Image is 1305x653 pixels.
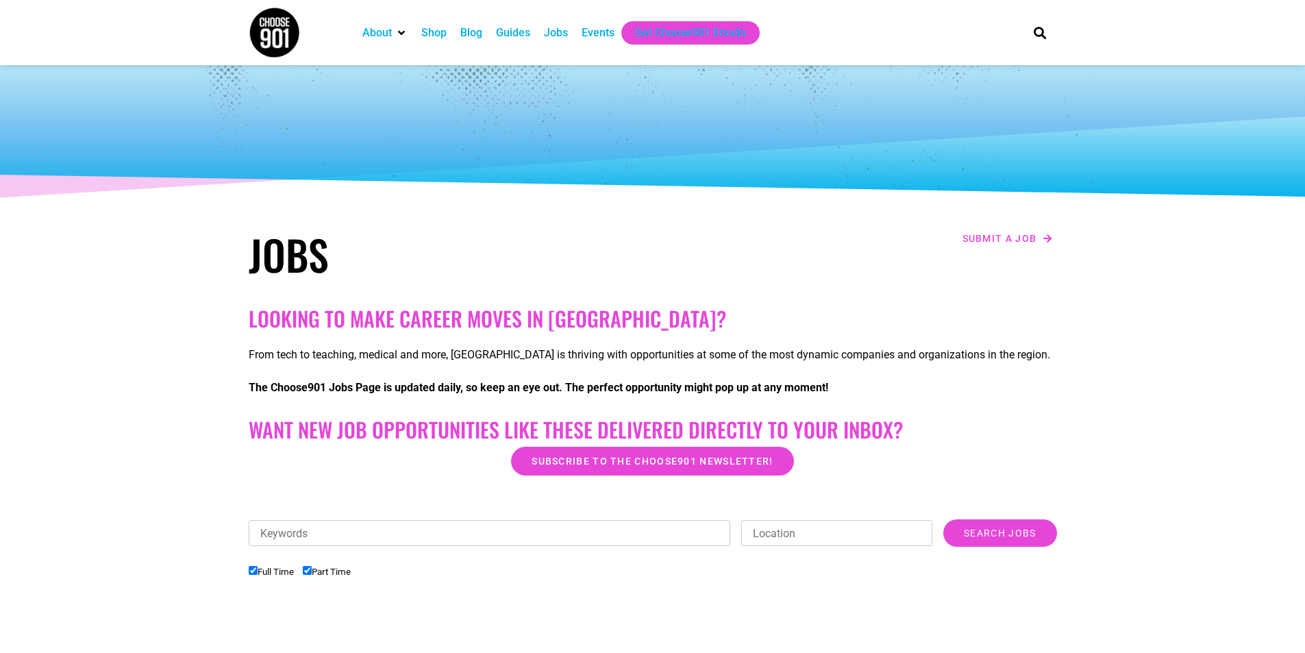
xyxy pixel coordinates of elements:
[249,230,646,279] h1: Jobs
[303,567,351,577] label: Part Time
[362,25,392,41] a: About
[421,25,447,41] a: Shop
[1028,21,1051,44] div: Search
[511,447,793,476] a: Subscribe to the Choose901 newsletter!
[544,25,568,41] a: Jobs
[249,417,1057,442] h2: Want New Job Opportunities like these Delivered Directly to your Inbox?
[249,306,1057,331] h2: Looking to make career moves in [GEOGRAPHIC_DATA]?
[303,566,312,575] input: Part Time
[496,25,530,41] a: Guides
[635,25,746,41] a: Get Choose901 Emails
[249,381,828,394] strong: The Choose901 Jobs Page is updated daily, so keep an eye out. The perfect opportunity might pop u...
[356,21,1010,45] nav: Main nav
[249,566,258,575] input: Full Time
[582,25,614,41] a: Events
[249,520,731,546] input: Keywords
[741,520,932,546] input: Location
[460,25,482,41] a: Blog
[249,347,1057,363] p: From tech to teaching, medical and more, [GEOGRAPHIC_DATA] is thriving with opportunities at some...
[943,519,1056,547] input: Search Jobs
[356,21,414,45] div: About
[532,456,773,466] span: Subscribe to the Choose901 newsletter!
[958,230,1057,247] a: Submit a job
[249,567,294,577] label: Full Time
[962,234,1037,243] span: Submit a job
